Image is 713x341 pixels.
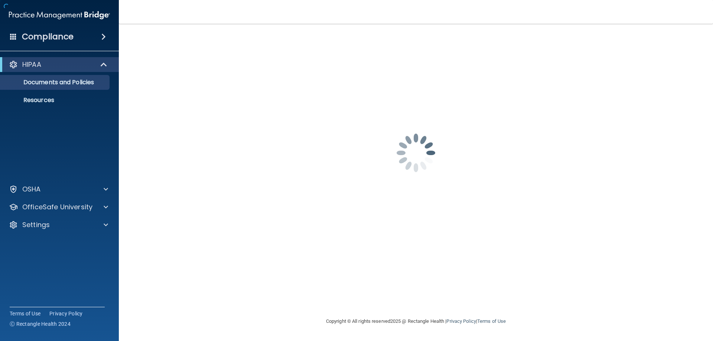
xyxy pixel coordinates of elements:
[9,8,110,23] img: PMB logo
[10,310,40,317] a: Terms of Use
[446,318,476,324] a: Privacy Policy
[49,310,83,317] a: Privacy Policy
[22,203,92,212] p: OfficeSafe University
[9,203,108,212] a: OfficeSafe University
[10,320,71,328] span: Ⓒ Rectangle Health 2024
[22,220,50,229] p: Settings
[22,60,41,69] p: HIPAA
[22,32,74,42] h4: Compliance
[5,96,106,104] p: Resources
[9,185,108,194] a: OSHA
[22,185,41,194] p: OSHA
[477,318,506,324] a: Terms of Use
[9,220,108,229] a: Settings
[5,79,106,86] p: Documents and Policies
[280,309,551,333] div: Copyright © All rights reserved 2025 @ Rectangle Health | |
[9,60,108,69] a: HIPAA
[379,116,453,190] img: spinner.e123f6fc.gif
